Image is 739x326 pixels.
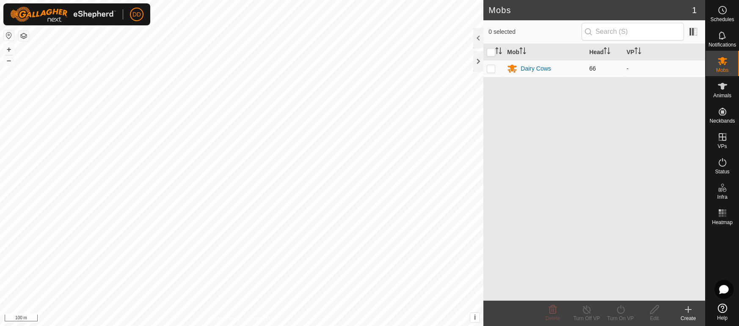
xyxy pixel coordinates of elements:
p-sorticon: Activate to sort [495,49,502,55]
button: i [470,313,480,322]
td: - [623,60,705,77]
span: Status [715,169,729,174]
div: Dairy Cows [521,64,551,73]
span: 0 selected [488,27,581,36]
div: Edit [637,315,671,322]
span: Neckbands [709,118,735,123]
h2: Mobs [488,5,692,15]
span: Animals [713,93,731,98]
span: 1 [692,4,697,16]
a: Contact Us [250,315,275,323]
a: Help [706,300,739,324]
div: Turn Off VP [570,315,604,322]
p-sorticon: Activate to sort [604,49,610,55]
img: Gallagher Logo [10,7,116,22]
button: Map Layers [19,31,29,41]
p-sorticon: Activate to sort [519,49,526,55]
button: + [4,44,14,55]
span: DD [132,10,141,19]
div: Turn On VP [604,315,637,322]
div: Create [671,315,705,322]
span: Infra [717,195,727,200]
button: – [4,55,14,66]
span: Delete [546,315,560,321]
th: Head [586,44,623,60]
span: i [474,314,476,321]
span: Notifications [709,42,736,47]
p-sorticon: Activate to sort [634,49,641,55]
a: Privacy Policy [208,315,240,323]
span: 66 [589,65,596,72]
span: Heatmap [712,220,733,225]
th: VP [623,44,705,60]
span: Mobs [716,68,728,73]
span: VPs [717,144,727,149]
span: Schedules [710,17,734,22]
span: Help [717,315,728,321]
input: Search (S) [582,23,684,41]
button: Reset Map [4,30,14,41]
th: Mob [504,44,586,60]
